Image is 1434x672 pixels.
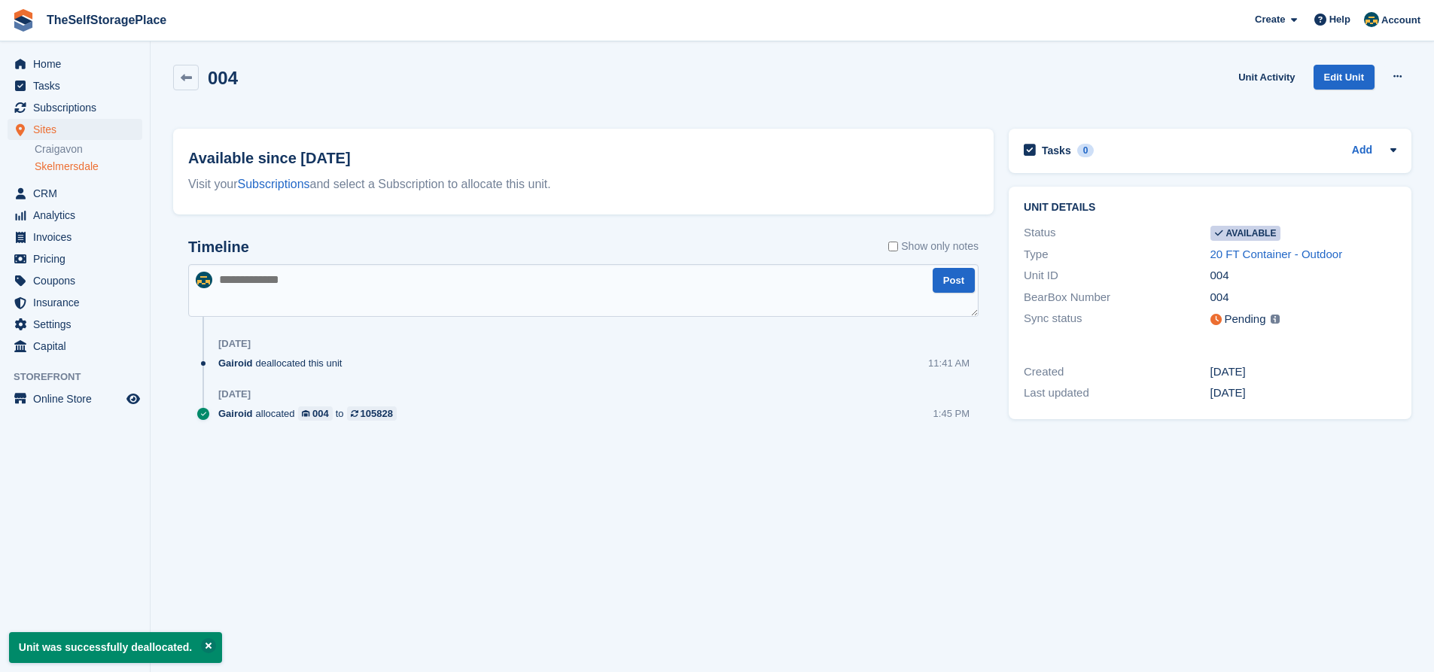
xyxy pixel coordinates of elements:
[8,97,142,118] a: menu
[347,406,397,421] a: 105828
[361,406,393,421] div: 105828
[1210,267,1396,284] div: 004
[33,270,123,291] span: Coupons
[33,205,123,226] span: Analytics
[1232,65,1301,90] a: Unit Activity
[1225,311,1266,328] div: Pending
[1210,248,1343,260] a: 20 FT Container - Outdoor
[1042,144,1071,157] h2: Tasks
[33,75,123,96] span: Tasks
[35,142,142,157] a: Craigavon
[9,632,222,663] p: Unit was successfully deallocated.
[218,356,253,370] span: Gairoid
[8,270,142,291] a: menu
[8,314,142,335] a: menu
[312,406,329,421] div: 004
[1364,12,1379,27] img: Gairoid
[124,390,142,408] a: Preview store
[1329,12,1350,27] span: Help
[188,239,249,256] h2: Timeline
[1024,202,1396,214] h2: Unit details
[8,53,142,74] a: menu
[1024,385,1210,402] div: Last updated
[8,183,142,204] a: menu
[1024,246,1210,263] div: Type
[8,248,142,269] a: menu
[298,406,333,421] a: 004
[1210,289,1396,306] div: 004
[8,119,142,140] a: menu
[928,356,970,370] div: 11:41 AM
[8,336,142,357] a: menu
[33,183,123,204] span: CRM
[1024,267,1210,284] div: Unit ID
[218,338,251,350] div: [DATE]
[1024,224,1210,242] div: Status
[33,388,123,409] span: Online Store
[1314,65,1375,90] a: Edit Unit
[1024,310,1210,329] div: Sync status
[196,272,212,288] img: Gairoid
[1077,144,1095,157] div: 0
[33,119,123,140] span: Sites
[188,147,979,169] h2: Available since [DATE]
[188,175,979,193] div: Visit your and select a Subscription to allocate this unit.
[33,314,123,335] span: Settings
[33,248,123,269] span: Pricing
[8,205,142,226] a: menu
[1271,315,1280,324] img: icon-info-grey-7440780725fd019a000dd9b08b2336e03edf1995a4989e88bcd33f0948082b44.svg
[8,227,142,248] a: menu
[218,406,253,421] span: Gairoid
[33,292,123,313] span: Insurance
[1210,363,1396,381] div: [DATE]
[1024,289,1210,306] div: BearBox Number
[208,68,238,88] h2: 004
[33,336,123,357] span: Capital
[238,178,310,190] a: Subscriptions
[41,8,172,32] a: TheSelfStoragePlace
[1210,226,1281,241] span: Available
[35,160,142,174] a: Skelmersdale
[933,406,970,421] div: 1:45 PM
[8,388,142,409] a: menu
[888,239,898,254] input: Show only notes
[1210,385,1396,402] div: [DATE]
[33,53,123,74] span: Home
[8,292,142,313] a: menu
[33,97,123,118] span: Subscriptions
[1381,13,1420,28] span: Account
[12,9,35,32] img: stora-icon-8386f47178a22dfd0bd8f6a31ec36ba5ce8667c1dd55bd0f319d3a0aa187defe.svg
[218,356,349,370] div: deallocated this unit
[1255,12,1285,27] span: Create
[33,227,123,248] span: Invoices
[8,75,142,96] a: menu
[933,268,975,293] button: Post
[888,239,979,254] label: Show only notes
[14,369,150,385] span: Storefront
[1024,363,1210,381] div: Created
[218,406,404,421] div: allocated to
[1352,142,1372,160] a: Add
[218,388,251,400] div: [DATE]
